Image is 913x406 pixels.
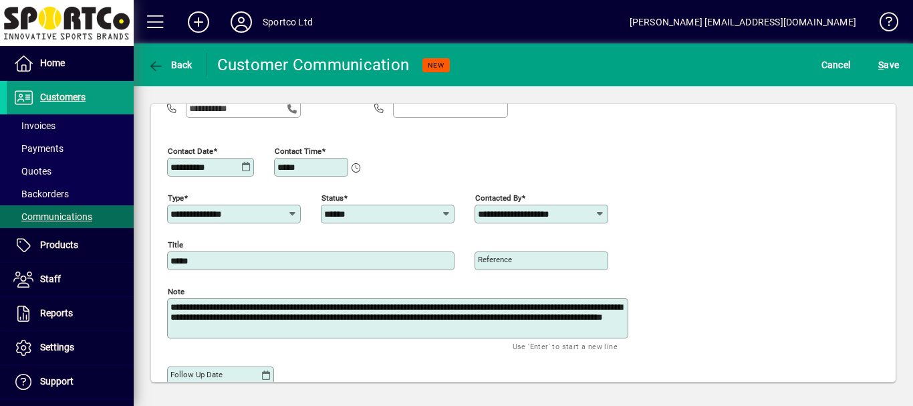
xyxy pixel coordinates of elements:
button: Cancel [818,53,854,77]
button: Save [875,53,902,77]
button: Back [144,53,196,77]
span: NEW [428,61,444,70]
a: Products [7,229,134,262]
span: Customers [40,92,86,102]
span: Support [40,376,74,387]
mat-label: Contact date [168,146,213,155]
span: Invoices [13,120,55,131]
a: Payments [7,137,134,160]
mat-label: Reference [478,255,512,264]
app-page-header-button: Back [134,53,207,77]
a: Communications [7,205,134,228]
span: Cancel [821,54,851,76]
span: Quotes [13,166,51,177]
span: Staff [40,274,61,284]
a: Quotes [7,160,134,183]
span: Settings [40,342,74,352]
a: Staff [7,263,134,296]
mat-label: Note [168,286,184,296]
mat-label: Contacted by [475,193,521,202]
a: Invoices [7,114,134,137]
span: S [878,60,884,70]
span: Products [40,239,78,250]
button: Profile [220,10,263,34]
span: Home [40,58,65,68]
mat-hint: Use 'Enter' to start a new line [513,338,618,354]
mat-label: Contact time [275,146,321,155]
mat-label: Status [321,193,344,202]
div: Sportco Ltd [263,11,313,33]
div: [PERSON_NAME] [EMAIL_ADDRESS][DOMAIN_NAME] [630,11,856,33]
a: Backorders [7,183,134,205]
span: ave [878,54,899,76]
span: Reports [40,308,73,318]
mat-label: Type [168,193,184,202]
a: Knowledge Base [870,3,896,46]
a: Home [7,47,134,80]
span: Payments [13,143,63,154]
a: Support [7,365,134,399]
mat-label: Follow up date [170,370,223,379]
div: Customer Communication [217,54,410,76]
button: Add [177,10,220,34]
span: Backorders [13,189,69,199]
a: Reports [7,297,134,330]
a: Settings [7,331,134,365]
span: Back [148,60,192,70]
mat-label: Title [168,239,183,249]
span: Communications [13,211,92,222]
